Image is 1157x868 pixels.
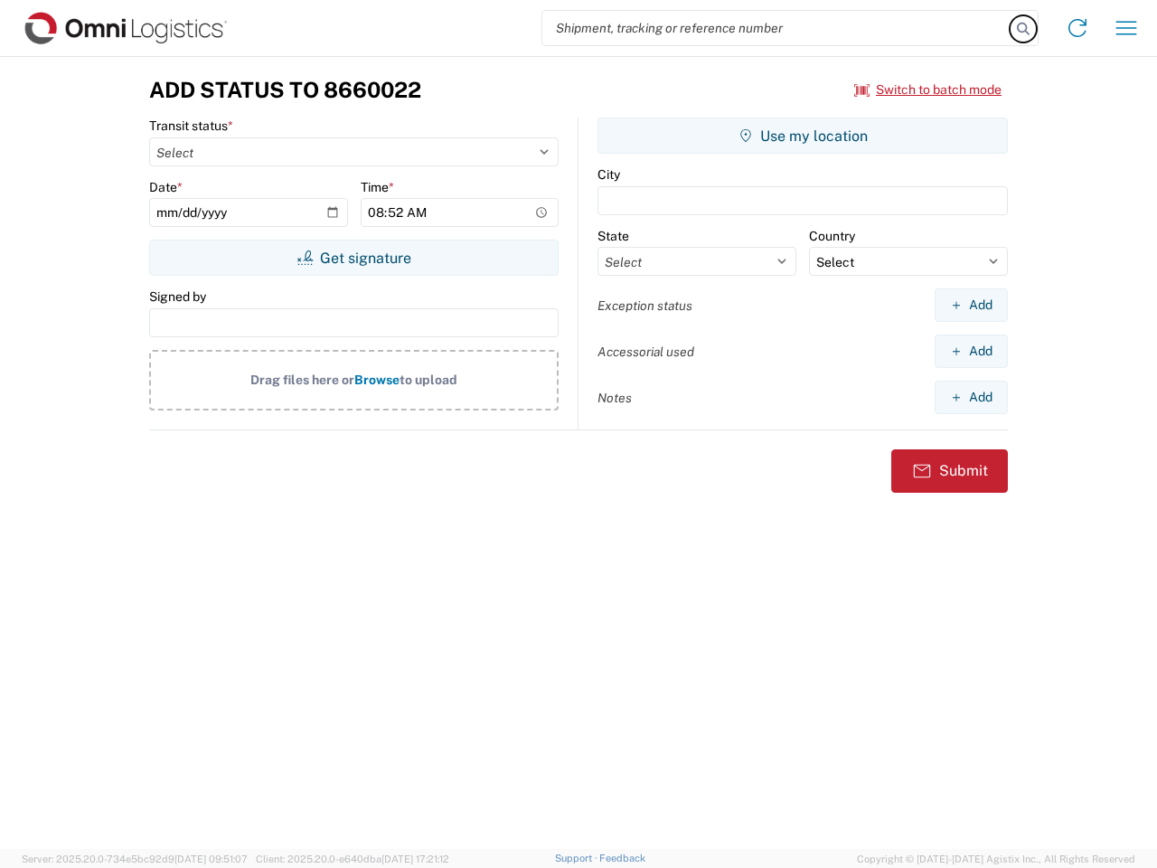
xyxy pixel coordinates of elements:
[597,166,620,183] label: City
[354,373,400,387] span: Browse
[597,390,632,406] label: Notes
[597,297,692,314] label: Exception status
[935,381,1008,414] button: Add
[149,288,206,305] label: Signed by
[597,118,1008,154] button: Use my location
[149,240,559,276] button: Get signature
[542,11,1011,45] input: Shipment, tracking or reference number
[935,335,1008,368] button: Add
[857,851,1135,867] span: Copyright © [DATE]-[DATE] Agistix Inc., All Rights Reserved
[256,854,449,864] span: Client: 2025.20.0-e640dba
[149,118,233,134] label: Transit status
[250,373,354,387] span: Drag files here or
[854,75,1002,105] button: Switch to batch mode
[400,373,457,387] span: to upload
[149,179,183,195] label: Date
[22,854,248,864] span: Server: 2025.20.0-734e5bc92d9
[381,854,449,864] span: [DATE] 17:21:12
[174,854,248,864] span: [DATE] 09:51:07
[149,77,421,103] h3: Add Status to 8660022
[597,344,694,360] label: Accessorial used
[599,853,645,863] a: Feedback
[891,449,1008,493] button: Submit
[935,288,1008,322] button: Add
[361,179,394,195] label: Time
[809,228,855,244] label: Country
[555,853,600,863] a: Support
[597,228,629,244] label: State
